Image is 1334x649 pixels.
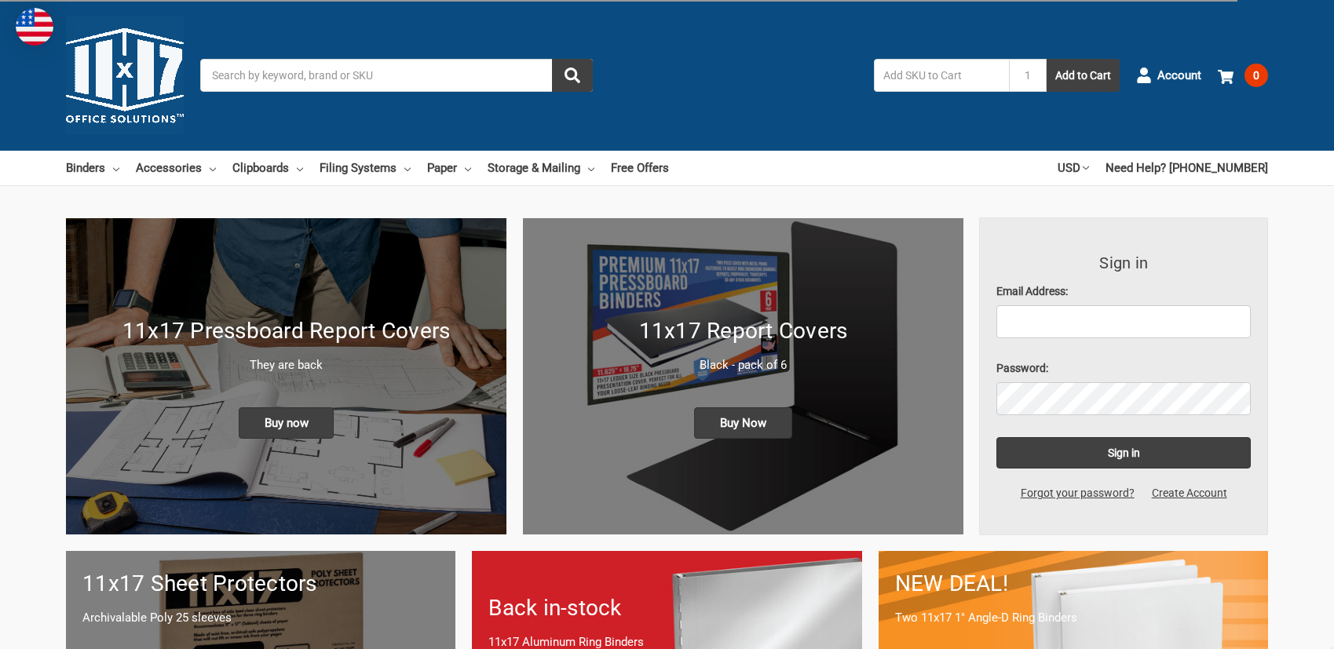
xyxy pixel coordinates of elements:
a: Filing Systems [320,151,411,185]
input: Add SKU to Cart [874,59,1009,92]
a: Need Help? [PHONE_NUMBER] [1106,151,1268,185]
p: Black - pack of 6 [539,356,947,374]
img: 11x17 Report Covers [523,218,963,534]
img: duty and tax information for United States [16,8,53,46]
span: Buy Now [694,407,792,439]
button: Add to Cart [1047,59,1120,92]
a: USD [1058,151,1089,185]
a: Account [1136,55,1201,96]
h1: Back in-stock [488,592,845,625]
a: Create Account [1143,485,1236,501]
a: New 11x17 Pressboard Binders 11x17 Pressboard Report Covers They are back Buy now [66,218,506,534]
h1: NEW DEAL! [895,567,1252,600]
p: Two 11x17 1" Angle-D Ring Binders [895,609,1252,627]
a: Clipboards [232,151,303,185]
label: Password: [996,360,1251,377]
a: 0 [1218,55,1268,96]
img: New 11x17 Pressboard Binders [66,218,506,534]
input: Sign in [996,437,1251,469]
a: Paper [427,151,471,185]
span: Buy now [239,407,334,439]
a: Accessories [136,151,216,185]
a: Free Offers [611,151,669,185]
h1: 11x17 Pressboard Report Covers [82,315,490,348]
p: Archivalable Poly 25 sleeves [82,609,439,627]
span: 0 [1244,64,1268,87]
label: Email Address: [996,283,1251,300]
a: Forgot your password? [1012,485,1143,501]
span: Account [1157,67,1201,85]
img: 11x17.com [66,16,184,134]
input: Search by keyword, brand or SKU [200,59,593,92]
h1: 11x17 Sheet Protectors [82,567,439,600]
a: 11x17 Report Covers 11x17 Report Covers Black - pack of 6 Buy Now [523,218,963,534]
a: Binders [66,151,119,185]
h1: 11x17 Report Covers [539,315,947,348]
a: Storage & Mailing [488,151,594,185]
h3: Sign in [996,251,1251,275]
p: They are back [82,356,490,374]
